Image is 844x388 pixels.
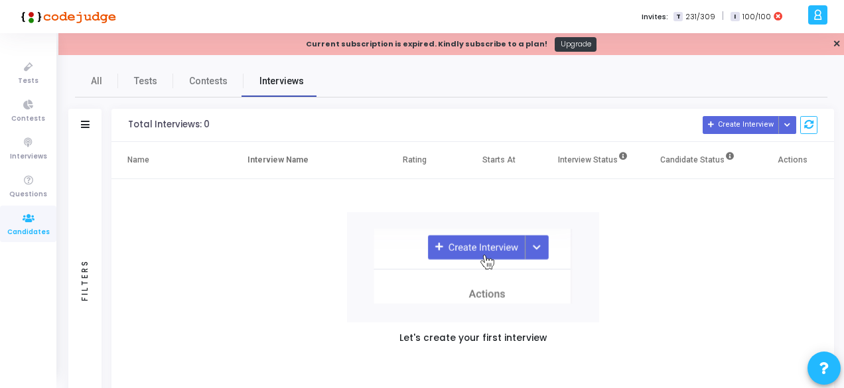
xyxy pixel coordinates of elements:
[457,142,540,179] th: Starts At
[347,212,599,322] img: new test/contest
[646,142,750,179] th: Candidate Status
[399,333,547,344] h5: Let's create your first interview
[189,74,228,88] span: Contests
[673,12,682,22] span: T
[642,11,668,23] label: Invites:
[750,142,834,179] th: Actions
[306,38,547,50] div: Current subscription is expired. Kindly subscribe to a plan!
[742,11,771,23] span: 100/100
[685,11,715,23] span: 231/309
[9,189,47,200] span: Questions
[722,9,724,23] span: |
[10,151,47,162] span: Interviews
[731,12,739,22] span: I
[91,74,102,88] span: All
[18,76,38,87] span: Tests
[373,142,457,179] th: Rating
[259,74,304,88] span: Interviews
[11,113,45,125] span: Contests
[541,142,646,179] th: Interview Status
[703,116,779,134] button: Create Interview
[7,227,50,238] span: Candidates
[555,37,597,52] a: Upgrade
[17,3,116,30] img: logo
[232,142,373,179] th: Interview Name
[778,116,797,134] div: Button group with nested dropdown
[833,37,841,51] a: ✕
[111,142,232,179] th: Name
[128,119,210,130] div: Total Interviews: 0
[79,207,91,353] div: Filters
[134,74,157,88] span: Tests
